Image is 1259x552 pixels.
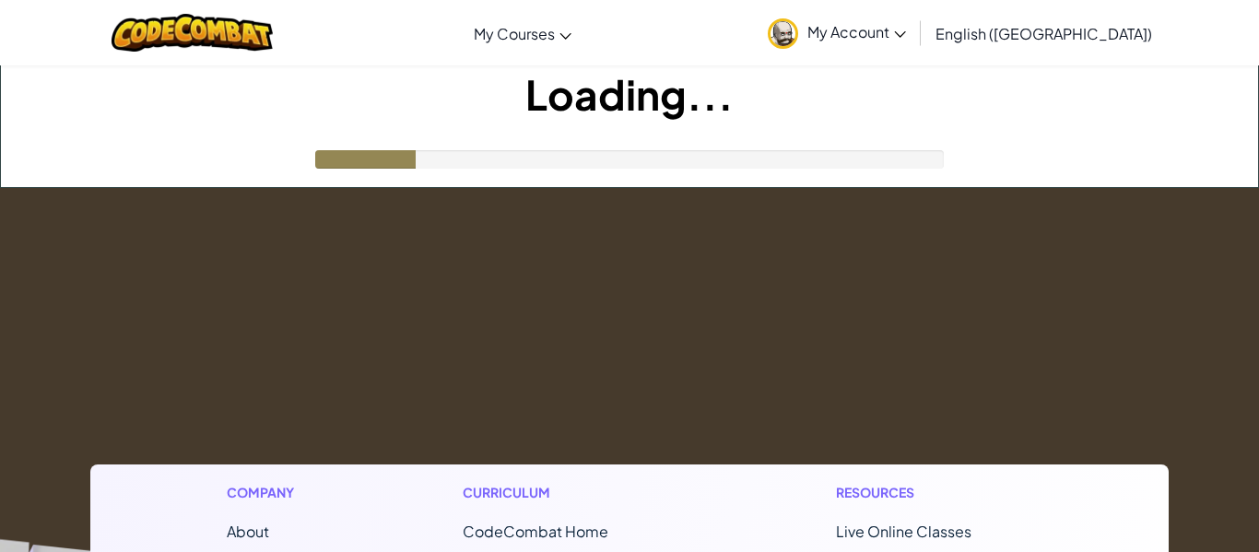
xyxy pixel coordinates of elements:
img: CodeCombat logo [112,14,273,52]
a: My Courses [465,8,581,58]
a: About [227,522,269,541]
span: My Account [807,22,906,41]
h1: Company [227,483,312,502]
span: CodeCombat Home [463,522,608,541]
a: My Account [759,4,915,62]
span: My Courses [474,24,555,43]
h1: Curriculum [463,483,686,502]
a: English ([GEOGRAPHIC_DATA]) [926,8,1161,58]
span: English ([GEOGRAPHIC_DATA]) [935,24,1152,43]
h1: Resources [836,483,1032,502]
img: avatar [768,18,798,49]
h1: Loading... [1,65,1258,123]
a: Live Online Classes [836,522,971,541]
